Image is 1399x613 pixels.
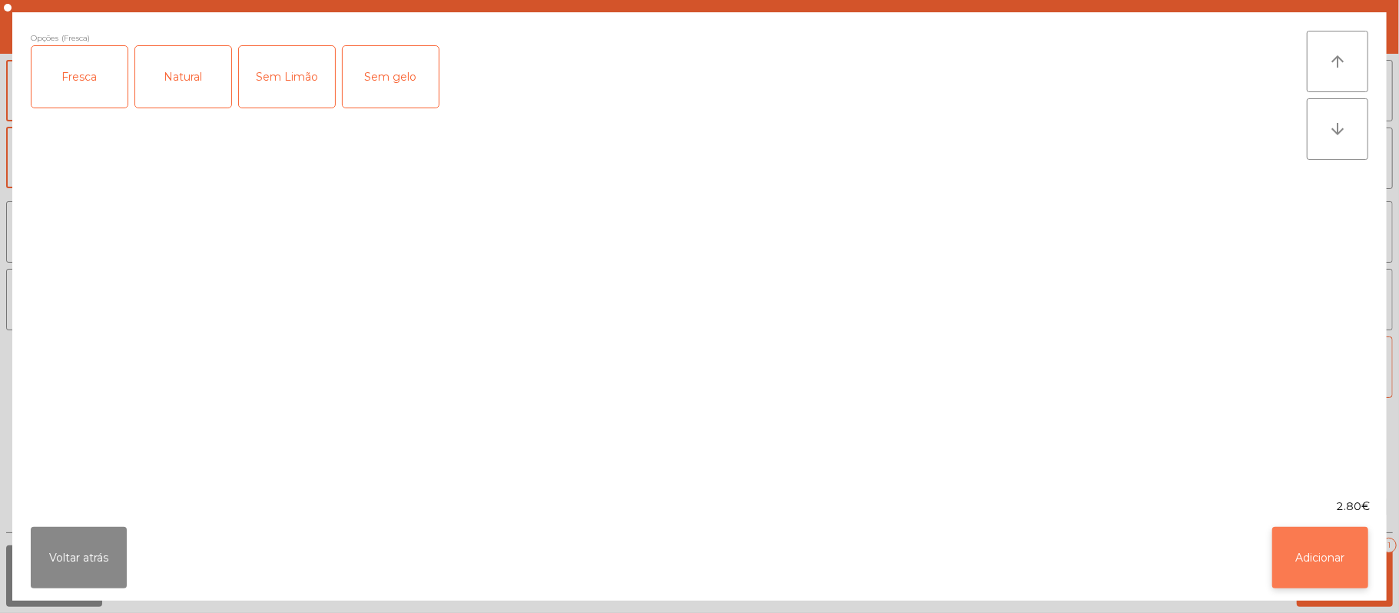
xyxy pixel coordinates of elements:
button: arrow_downward [1307,98,1368,160]
div: Sem Limão [239,46,335,108]
button: arrow_upward [1307,31,1368,92]
div: 2.80€ [12,499,1387,515]
button: Voltar atrás [31,527,127,588]
i: arrow_upward [1328,52,1347,71]
div: Natural [135,46,231,108]
div: Sem gelo [343,46,439,108]
span: Opções [31,31,58,45]
button: Adicionar [1272,527,1368,588]
div: Fresca [31,46,128,108]
i: arrow_downward [1328,120,1347,138]
span: (Fresca) [61,31,90,45]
